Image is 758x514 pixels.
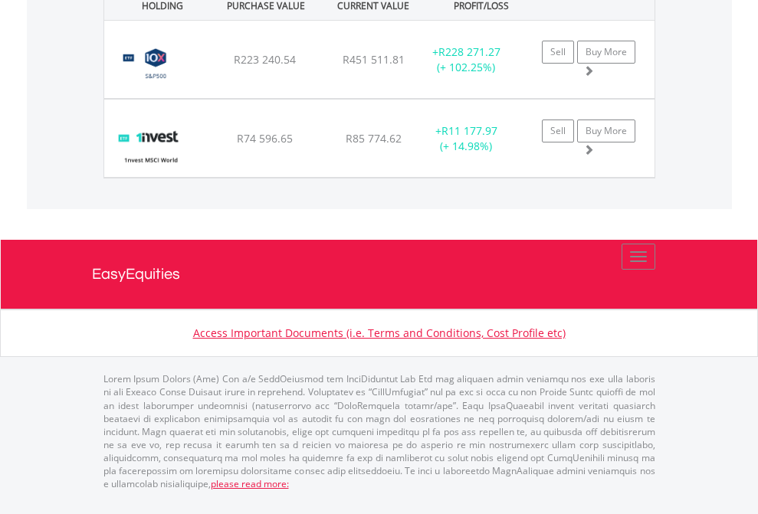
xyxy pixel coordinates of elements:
[112,119,189,173] img: TFSA.ETFWLD.png
[577,119,635,142] a: Buy More
[542,119,574,142] a: Sell
[193,326,566,340] a: Access Important Documents (i.e. Terms and Conditions, Cost Profile etc)
[103,372,655,490] p: Lorem Ipsum Dolors (Ame) Con a/e SeddOeiusmod tem InciDiduntut Lab Etd mag aliquaen admin veniamq...
[577,41,635,64] a: Buy More
[343,52,405,67] span: R451 511.81
[346,131,402,146] span: R85 774.62
[234,52,296,67] span: R223 240.54
[92,240,667,309] a: EasyEquities
[418,123,514,154] div: + (+ 14.98%)
[542,41,574,64] a: Sell
[441,123,497,138] span: R11 177.97
[112,40,200,94] img: TFSA.CSP500.png
[438,44,500,59] span: R228 271.27
[211,477,289,490] a: please read more:
[418,44,514,75] div: + (+ 102.25%)
[237,131,293,146] span: R74 596.65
